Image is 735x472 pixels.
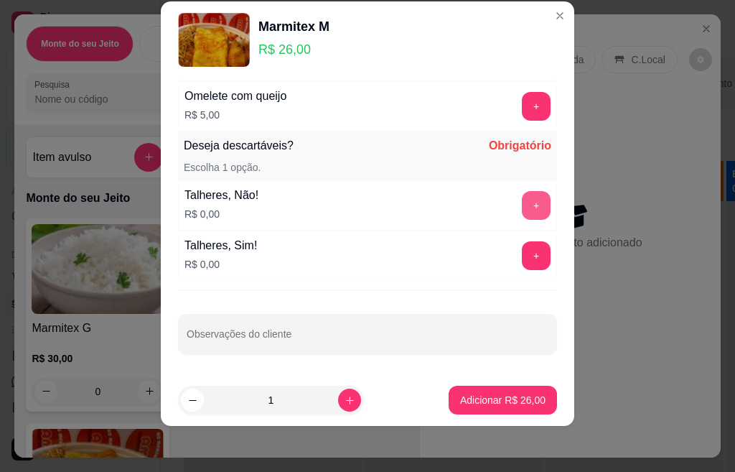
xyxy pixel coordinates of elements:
button: Close [548,4,571,27]
p: Escolha 1 opção. [184,160,261,175]
button: decrease-product-quantity [181,389,204,412]
p: R$ 0,00 [184,257,257,272]
div: Omelete com queijo [184,88,286,105]
p: Obrigatório [489,137,551,154]
button: add [522,191,551,220]
div: Marmitex M [258,17,329,37]
div: Talheres, Sim! [184,237,257,254]
button: increase-product-quantity [338,389,361,412]
p: R$ 26,00 [258,40,329,60]
button: Adicionar R$ 26,00 [449,386,557,415]
input: Observações do cliente [187,333,548,347]
img: product-image [178,13,250,67]
p: Adicionar R$ 26,00 [460,393,546,407]
button: add [522,92,551,121]
p: R$ 0,00 [184,207,258,221]
button: add [522,241,551,270]
p: Deseja descartáveis? [184,137,294,154]
p: R$ 5,00 [184,108,286,122]
div: Talheres, Não! [184,187,258,204]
